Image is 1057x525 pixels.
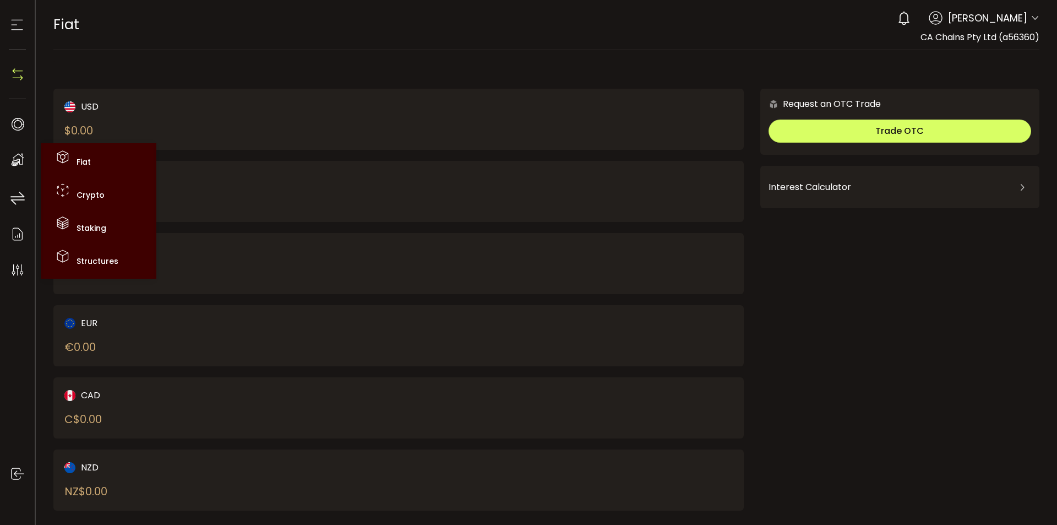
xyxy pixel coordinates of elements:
[769,99,778,109] img: 6nGpN7MZ9FLuBP83NiajKbTRY4UzlzQtBKtCrLLspmCkSvCZHBKvY3NxgQaT5JnOQREvtQ257bXeeSTueZfAPizblJ+Fe8JwA...
[760,97,881,111] div: Request an OTC Trade
[64,122,93,139] div: $ 0.00
[9,66,26,83] img: N4P5cjLOiQAAAABJRU5ErkJggg==
[77,190,105,201] span: Crypto
[769,120,1031,143] button: Trade OTC
[64,318,75,329] img: eur_portfolio.svg
[64,101,75,112] img: usd_portfolio.svg
[1002,472,1057,525] iframe: Chat Widget
[77,156,91,167] span: Fiat
[64,316,365,330] div: EUR
[64,461,365,474] div: NZD
[875,125,924,137] span: Trade OTC
[920,31,1039,44] span: CA Chains Pty Ltd (a56360)
[948,10,1027,25] span: [PERSON_NAME]
[64,388,365,402] div: CAD
[77,256,118,267] span: Structures
[64,244,365,258] div: GBP
[769,174,1031,201] div: Interest Calculator
[77,223,106,234] span: Staking
[64,390,75,401] img: cad_portfolio.svg
[64,462,75,473] img: nzd_portfolio.svg
[1002,472,1057,525] div: 聊天小组件
[64,172,365,186] div: AUD
[64,339,96,355] div: € 0.00
[64,411,102,427] div: C$ 0.00
[53,15,79,34] span: Fiat
[64,483,107,500] div: NZ$ 0.00
[64,100,365,113] div: USD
